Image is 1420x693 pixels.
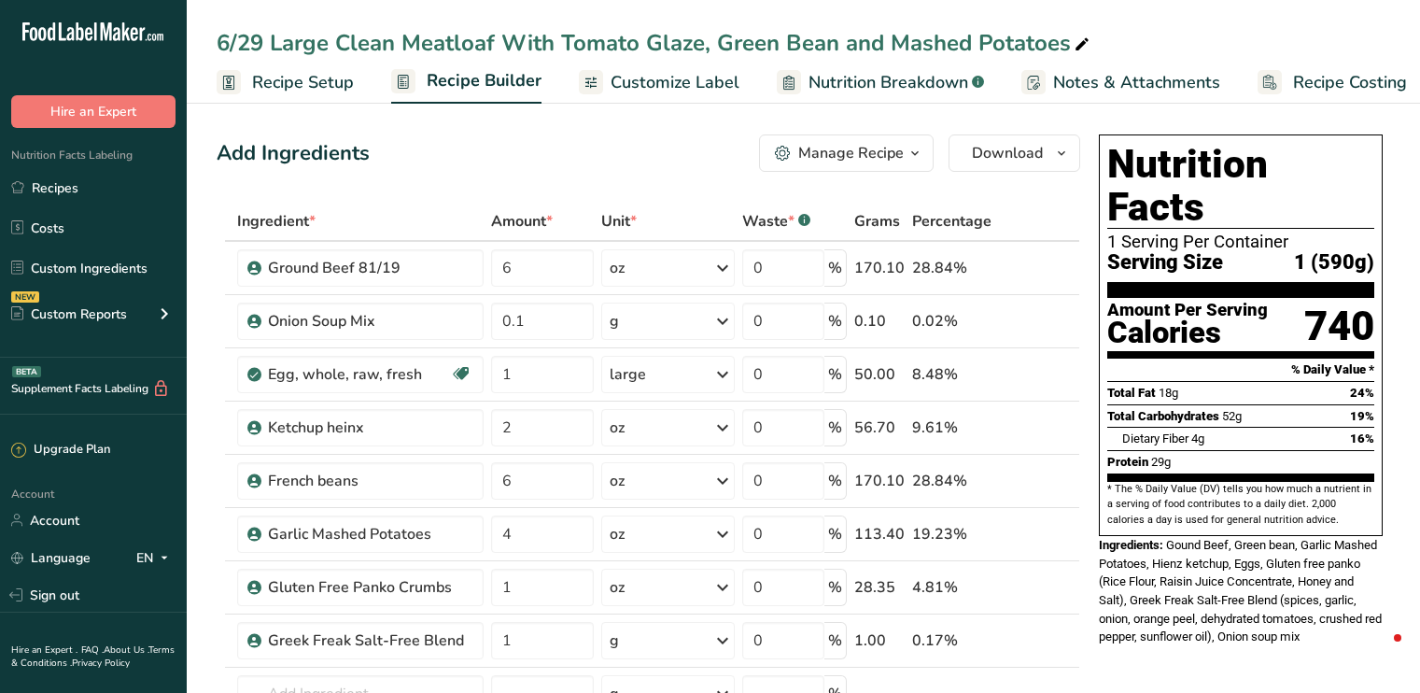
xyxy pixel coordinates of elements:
[610,629,619,652] div: g
[11,304,127,324] div: Custom Reports
[268,363,450,386] div: Egg, whole, raw, fresh
[611,70,739,95] span: Customize Label
[610,576,625,599] div: oz
[854,310,905,332] div: 0.10
[268,470,472,492] div: French beans
[854,629,905,652] div: 1.00
[854,523,905,545] div: 113.40
[759,134,934,172] button: Manage Recipe
[610,257,625,279] div: oz
[1107,233,1374,251] div: 1 Serving Per Container
[491,210,553,233] span: Amount
[742,210,810,233] div: Waste
[1350,386,1374,400] span: 24%
[11,542,91,574] a: Language
[1107,455,1148,469] span: Protein
[949,134,1080,172] button: Download
[1107,302,1268,319] div: Amount Per Serving
[1099,538,1163,552] span: Ingredients:
[610,470,625,492] div: oz
[610,417,625,439] div: oz
[912,417,991,439] div: 9.61%
[1293,70,1407,95] span: Recipe Costing
[217,62,354,104] a: Recipe Setup
[912,257,991,279] div: 28.84%
[268,417,472,439] div: Ketchup heinx
[268,523,472,545] div: Garlic Mashed Potatoes
[1294,251,1374,275] span: 1 (590g)
[81,643,104,657] a: FAQ .
[427,68,541,93] span: Recipe Builder
[1122,431,1188,445] span: Dietary Fiber
[912,363,991,386] div: 8.48%
[854,363,905,386] div: 50.00
[854,210,900,233] span: Grams
[798,142,904,164] div: Manage Recipe
[217,26,1093,60] div: 6/29 Large Clean Meatloaf With Tomato Glaze, Green Bean and Mashed Potatoes
[252,70,354,95] span: Recipe Setup
[11,643,77,657] a: Hire an Expert .
[1258,62,1407,104] a: Recipe Costing
[1350,431,1374,445] span: 16%
[11,95,176,128] button: Hire an Expert
[12,366,41,377] div: BETA
[1191,431,1204,445] span: 4g
[1107,143,1374,229] h1: Nutrition Facts
[808,70,968,95] span: Nutrition Breakdown
[854,470,905,492] div: 170.10
[854,576,905,599] div: 28.35
[1107,386,1156,400] span: Total Fat
[579,62,739,104] a: Customize Label
[237,210,316,233] span: Ingredient
[1053,70,1220,95] span: Notes & Attachments
[1021,62,1220,104] a: Notes & Attachments
[1107,409,1219,423] span: Total Carbohydrates
[854,257,905,279] div: 170.10
[777,62,984,104] a: Nutrition Breakdown
[601,210,637,233] span: Unit
[136,546,176,569] div: EN
[217,138,370,169] div: Add Ingredients
[1107,359,1374,381] section: % Daily Value *
[912,470,991,492] div: 28.84%
[11,291,39,303] div: NEW
[72,657,130,670] a: Privacy Policy
[1222,409,1242,423] span: 52g
[972,142,1043,164] span: Download
[1350,409,1374,423] span: 19%
[912,523,991,545] div: 19.23%
[854,417,905,439] div: 56.70
[1107,319,1268,346] div: Calories
[11,441,110,460] div: Upgrade Plan
[912,576,991,599] div: 4.81%
[1099,538,1382,643] span: Gound Beef, Green bean, Garlic Mashed Potatoes, Hienz ketchup, Eggs, Gluten free panko (Rice Flou...
[610,363,646,386] div: large
[610,310,619,332] div: g
[1107,482,1374,528] section: * The % Daily Value (DV) tells you how much a nutrient in a serving of food contributes to a dail...
[268,576,472,599] div: Gluten Free Panko Crumbs
[1107,251,1223,275] span: Serving Size
[1304,302,1374,351] div: 740
[391,60,541,105] a: Recipe Builder
[268,310,472,332] div: Onion Soup Mix
[268,257,472,279] div: Ground Beef 81/19
[912,310,991,332] div: 0.02%
[11,643,175,670] a: Terms & Conditions .
[912,629,991,652] div: 0.17%
[1151,455,1171,469] span: 29g
[1159,386,1178,400] span: 18g
[912,210,991,233] span: Percentage
[268,629,472,652] div: Greek Freak Salt-Free Blend
[610,523,625,545] div: oz
[104,643,148,657] a: About Us .
[1357,629,1401,674] iframe: Intercom live chat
